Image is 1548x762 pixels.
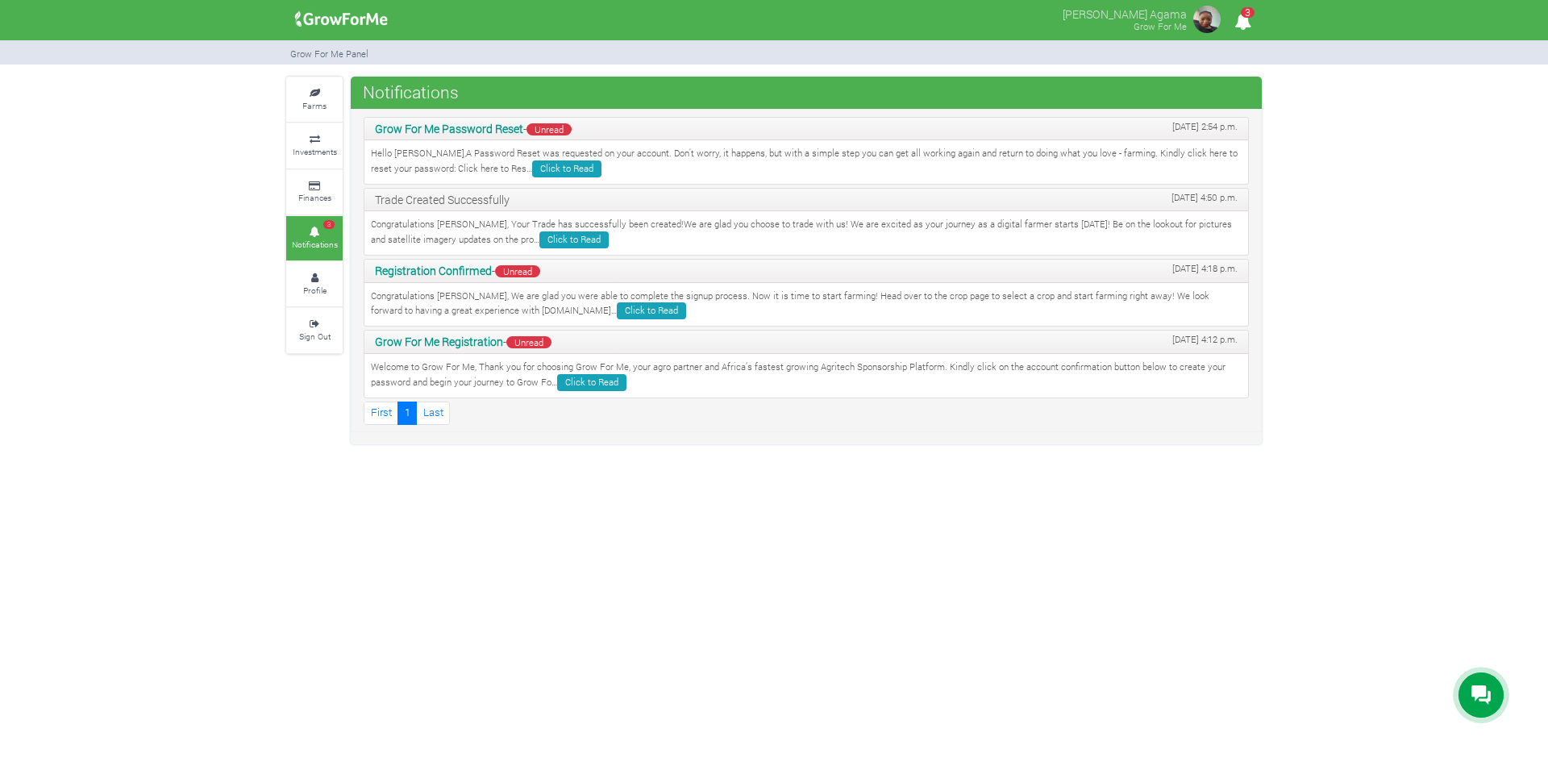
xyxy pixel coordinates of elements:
[289,3,393,35] img: growforme image
[375,333,1238,350] p: -
[290,48,368,60] small: Grow For Me Panel
[1227,15,1259,31] a: 3
[617,302,686,319] a: Click to Read
[375,121,523,136] b: Grow For Me Password Reset
[292,239,338,250] small: Notifications
[375,191,1238,208] p: Trade Created Successfully
[375,262,1238,279] p: -
[532,160,601,177] a: Click to Read
[1227,3,1259,40] i: Notifications
[298,192,331,203] small: Finances
[1171,191,1238,205] span: [DATE] 4:50 p.m.
[303,285,327,296] small: Profile
[323,220,335,230] span: 3
[1063,3,1187,23] p: [PERSON_NAME] Agama
[371,218,1242,248] p: Congratulations [PERSON_NAME], Your Trade has successfully been created!We are glad you choose to...
[371,360,1242,391] p: Welcome to Grow For Me, Thank you for choosing Grow For Me, your agro partner and Africa’s fastes...
[1172,262,1238,276] span: [DATE] 4:18 p.m.
[1172,333,1238,347] span: [DATE] 4:12 p.m.
[286,77,343,122] a: Farms
[286,262,343,306] a: Profile
[375,120,1238,137] p: -
[1241,7,1255,18] span: 3
[1134,20,1187,32] small: Grow For Me
[416,402,450,425] a: Last
[397,402,417,425] a: 1
[286,216,343,260] a: 3 Notifications
[286,170,343,214] a: Finances
[506,336,551,348] span: Unread
[364,402,1249,425] nav: Page Navigation
[526,123,572,135] span: Unread
[1172,120,1238,134] span: [DATE] 2:54 p.m.
[293,146,337,157] small: Investments
[286,123,343,168] a: Investments
[557,374,626,391] a: Click to Read
[364,402,398,425] a: First
[299,331,331,342] small: Sign Out
[495,265,540,277] span: Unread
[371,147,1242,177] p: Hello [PERSON_NAME],A Password Reset was requested on your account. Don't worry, it happens, but ...
[302,100,327,111] small: Farms
[371,289,1242,320] p: Congratulations [PERSON_NAME], We are glad you were able to complete the signup process. Now it i...
[359,76,463,108] span: Notifications
[375,263,492,278] b: Registration Confirmed
[1191,3,1223,35] img: growforme image
[375,334,503,349] b: Grow For Me Registration
[539,231,609,248] a: Click to Read
[286,308,343,352] a: Sign Out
